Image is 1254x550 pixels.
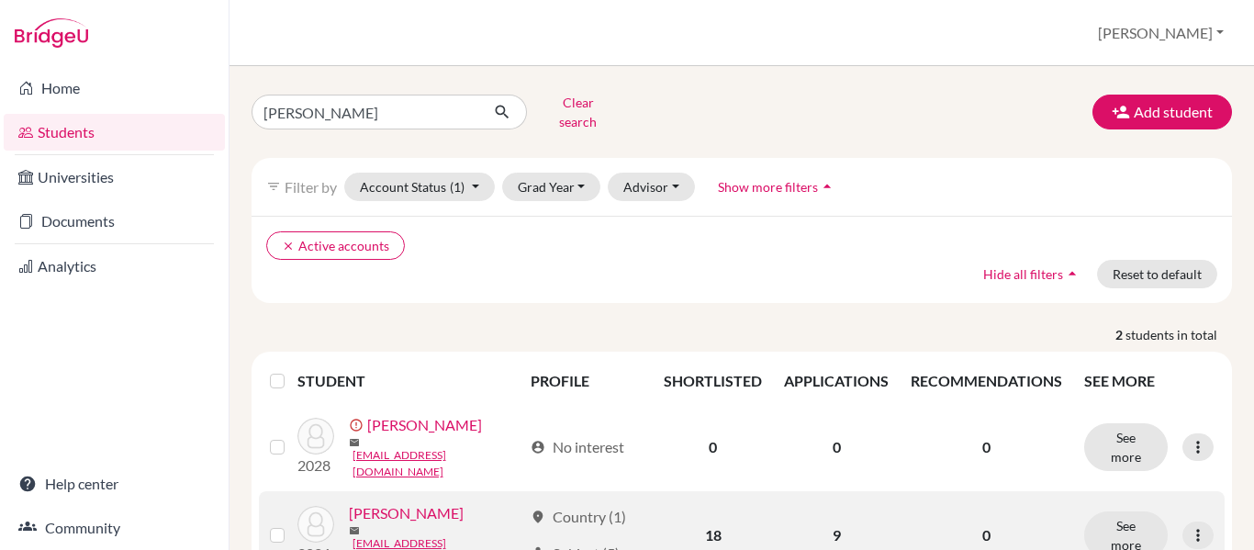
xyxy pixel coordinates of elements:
a: [PERSON_NAME] [349,502,464,524]
p: 0 [911,524,1062,546]
button: Show more filtersarrow_drop_up [702,173,852,201]
span: account_circle [531,440,545,455]
th: RECOMMENDATIONS [900,359,1073,403]
th: STUDENT [297,359,520,403]
button: Grad Year [502,173,601,201]
button: Account Status(1) [344,173,495,201]
i: arrow_drop_up [1063,264,1081,283]
span: error_outline [349,418,367,432]
i: clear [282,240,295,253]
button: [PERSON_NAME] [1090,16,1232,51]
img: Tavel, Matias [297,418,334,455]
a: Community [4,510,225,546]
th: PROFILE [520,359,654,403]
th: SEE MORE [1073,359,1225,403]
span: Filter by [285,178,337,196]
button: clearActive accounts [266,231,405,260]
i: filter_list [266,179,281,194]
td: 0 [653,403,773,491]
span: mail [349,437,360,448]
button: Hide all filtersarrow_drop_up [968,260,1097,288]
span: location_on [531,510,545,524]
a: Universities [4,159,225,196]
img: Tavel , Antonio [297,506,334,543]
button: Reset to default [1097,260,1217,288]
div: Country (1) [531,506,626,528]
strong: 2 [1115,325,1125,344]
button: Add student [1092,95,1232,129]
span: students in total [1125,325,1232,344]
div: No interest [531,436,624,458]
a: Documents [4,203,225,240]
th: SHORTLISTED [653,359,773,403]
a: Analytics [4,248,225,285]
span: Hide all filters [983,266,1063,282]
button: Clear search [527,88,629,136]
a: Help center [4,466,225,502]
button: Advisor [608,173,695,201]
a: [EMAIL_ADDRESS][DOMAIN_NAME] [353,447,522,480]
td: 0 [773,403,900,491]
p: 0 [911,436,1062,458]
input: Find student by name... [252,95,479,129]
a: Home [4,70,225,107]
a: [PERSON_NAME] [367,414,482,436]
span: mail [349,525,360,536]
button: See more [1084,423,1168,471]
span: Show more filters [718,179,818,195]
span: (1) [450,179,465,195]
img: Bridge-U [15,18,88,48]
a: Students [4,114,225,151]
i: arrow_drop_up [818,177,836,196]
p: 2028 [297,455,334,477]
th: APPLICATIONS [773,359,900,403]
